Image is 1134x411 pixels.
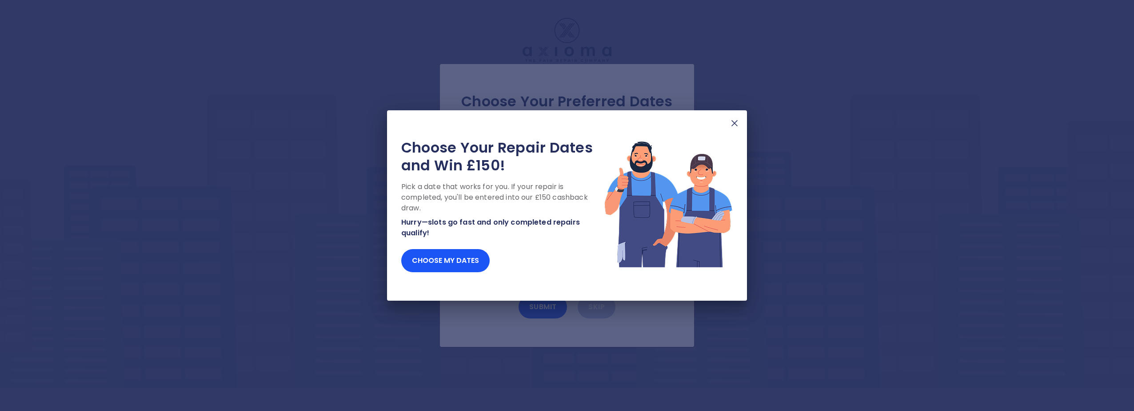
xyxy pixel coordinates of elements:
[401,139,604,174] h2: Choose Your Repair Dates and Win £150!
[401,181,604,214] p: Pick a date that works for you. If your repair is completed, you'll be entered into our £150 cash...
[401,217,604,238] p: Hurry—slots go fast and only completed repairs qualify!
[729,118,740,129] img: X Mark
[401,249,490,272] button: Choose my dates
[604,139,733,269] img: Lottery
